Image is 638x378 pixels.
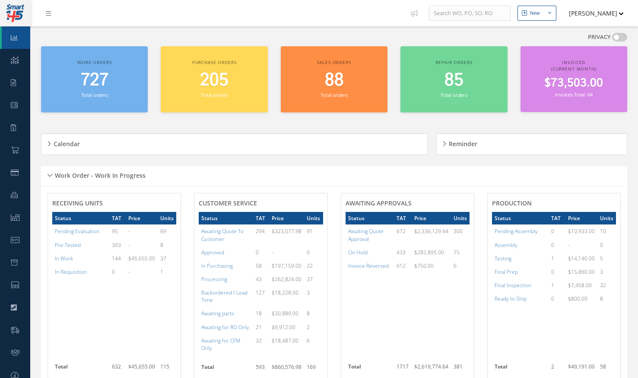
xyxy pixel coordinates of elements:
[158,238,176,252] td: 8
[253,334,270,355] td: 32
[414,227,448,235] span: $2,336,129.64
[544,75,603,92] span: $73,503.00
[253,259,270,272] td: 58
[55,241,81,249] a: Pre-Tested
[272,275,302,283] span: $262,824.00
[597,224,616,238] td: 10
[304,259,323,272] td: 22
[394,246,412,259] td: 433
[304,361,323,378] td: 169
[109,265,126,279] td: 0
[77,59,111,65] span: Work orders
[253,212,270,224] th: TAT
[348,227,384,242] a: Awaiting Quote Approval
[201,324,249,331] a: Awaiting for RO Only
[495,227,538,235] a: Pending Assembly
[51,138,80,148] h5: Calendar
[304,307,323,320] td: 8
[55,255,73,262] a: In Work
[321,92,347,98] small: Total orders
[158,360,176,378] td: 115
[346,212,394,224] th: Status
[272,227,302,235] span: $323,077.98
[201,262,233,269] a: In Purchasing
[161,46,267,112] a: Purchase orders 205 Total orders
[281,46,387,112] a: Sales orders 88 Total orders
[253,246,270,259] td: 0
[394,224,412,245] td: 672
[549,252,565,265] td: 1
[348,249,368,256] a: On Hold
[495,295,527,302] a: Ready to Ship
[200,68,229,93] span: 205
[269,212,304,224] th: Price
[588,33,611,42] label: PRIVACY
[549,360,565,378] td: 2
[41,46,148,112] a: Work orders 727 Total orders
[495,282,531,289] a: Final Inspection
[517,6,556,21] button: New
[304,212,323,224] th: Units
[253,361,270,378] td: 593
[253,320,270,334] td: 21
[597,292,616,305] td: 8
[201,227,244,242] a: Awaiting Quote To Customer
[555,91,592,98] small: Invoices Total: 64
[304,334,323,355] td: 6
[568,295,587,302] span: $800.00
[253,224,270,245] td: 294
[109,360,126,378] td: 632
[568,241,570,249] span: -
[348,262,389,269] a: Invoice Reversed
[521,46,627,112] a: Invoiced (Current Month) $73,503.00 Invoices Total: 64
[400,46,507,112] a: Repair orders 85 Total orders
[272,324,295,331] span: $9,912.00
[451,212,470,224] th: Units
[394,259,412,272] td: 612
[597,252,616,265] td: 5
[304,272,323,286] td: 37
[597,279,616,292] td: 32
[597,212,616,224] th: Units
[199,200,323,207] h4: CUSTOMER SERVICE
[81,68,108,93] span: 727
[201,249,224,256] a: Approved
[192,59,237,65] span: Purchase orders
[55,268,87,275] a: In Requisition
[128,227,130,235] span: -
[158,252,176,265] td: 37
[272,249,273,256] span: -
[272,289,298,296] span: $18,228.00
[492,212,549,224] th: Status
[562,59,585,65] span: Invoiced
[346,200,470,207] h4: AWAITING APPROVALS
[597,360,616,378] td: 58
[446,138,477,148] h5: Reminder
[549,292,565,305] td: 0
[199,212,253,224] th: Status
[346,360,394,378] th: Total
[441,92,467,98] small: Total orders
[325,68,344,93] span: 88
[253,307,270,320] td: 18
[451,246,470,259] td: 75
[52,212,109,224] th: Status
[568,282,592,289] span: $7,458.00
[304,320,323,334] td: 2
[317,59,351,65] span: Sales orders
[158,224,176,238] td: 69
[272,363,302,371] span: $860,576.98
[495,255,511,262] a: Testing
[52,360,109,378] th: Total
[495,268,518,275] a: Final Prep
[429,6,511,21] input: Search WO, PO, SO, RO
[549,212,565,224] th: TAT
[568,227,595,235] span: $10,933.00
[128,363,155,370] span: $45,655.00
[109,252,126,265] td: 144
[568,363,595,370] span: $49,191.00
[6,4,24,22] img: smart145-logo-small.png
[201,337,240,352] a: Awaiting for CFM Only
[451,224,470,245] td: 300
[272,310,298,317] span: $30,889.00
